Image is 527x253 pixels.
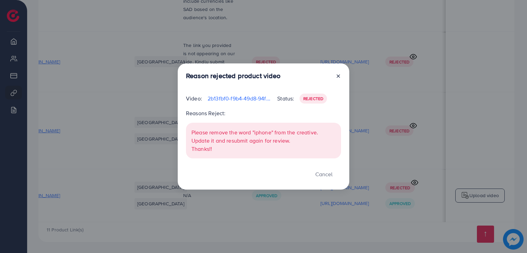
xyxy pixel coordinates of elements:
button: Cancel [307,167,341,181]
p: Please remove the word "iphone" from the creative. Update it and resubmit again for review. [191,128,336,145]
p: Video: [186,94,202,103]
span: Rejected [303,96,323,101]
p: Status: [277,94,294,103]
p: Thanks!! [191,145,336,153]
p: Reasons Reject: [186,109,341,117]
h3: Reason rejected product video [186,72,281,80]
p: 2b13fbf0-f9b4-49d8-94f0-2b20ace491b9-1757079329119.mp4 [208,94,272,103]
